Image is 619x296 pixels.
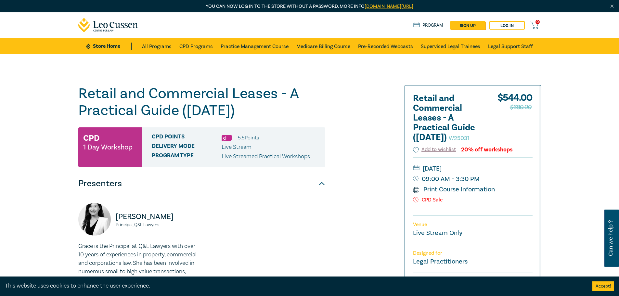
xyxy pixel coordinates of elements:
a: All Programs [142,38,172,54]
p: Designed for [413,250,533,256]
a: Log in [489,21,525,30]
p: You can now log in to the store without a password. More info [78,3,541,10]
a: Print Course Information [413,185,495,194]
p: Grace is the Principal at Q&L Lawyers with over 10 years of experiences in property, commercial a... [78,242,198,284]
span: CPD Points [152,134,222,142]
div: 20% off workshops [461,147,513,153]
span: Can we help ? [608,213,614,263]
span: Live Stream [222,143,251,151]
small: W25031 [449,135,470,142]
h1: Retail and Commercial Leases - A Practical Guide ([DATE]) [78,85,325,119]
a: Pre-Recorded Webcasts [358,38,413,54]
img: Substantive Law [222,135,232,141]
img: Close [609,4,615,9]
button: Accept cookies [592,281,614,291]
a: Practice Management Course [221,38,289,54]
small: Legal Practitioners [413,257,468,266]
a: [DOMAIN_NAME][URL] [365,3,413,9]
small: [DATE] [413,163,533,174]
a: Medicare Billing Course [296,38,350,54]
div: This website uses cookies to enhance the user experience. [5,282,583,290]
p: CPD Sale [413,197,533,203]
small: 09:00 AM - 3:30 PM [413,174,533,184]
small: 1 Day Workshop [83,144,133,150]
span: Program type [152,152,222,161]
a: Supervised Legal Trainees [421,38,480,54]
h2: Retail and Commercial Leases - A Practical Guide ([DATE]) [413,94,484,142]
a: Store Home [86,43,131,50]
small: Principal, Q&L Lawyers [116,223,198,227]
button: Add to wishlist [413,146,456,153]
p: Venue [413,222,533,228]
button: Presenters [78,174,325,193]
span: 0 [535,20,540,24]
p: [PERSON_NAME] [116,212,198,222]
a: Program [413,22,444,29]
h3: CPD [83,132,99,144]
a: Legal Support Staff [488,38,533,54]
p: Live Streamed Practical Workshops [222,152,310,161]
a: Live Stream Only [413,229,462,237]
span: Delivery Mode [152,143,222,151]
span: $680.00 [510,102,532,112]
img: https://s3.ap-southeast-2.amazonaws.com/leo-cussen-store-production-content/Contacts/Grace%20Xiao... [78,203,111,236]
a: sign up [450,21,485,30]
a: CPD Programs [179,38,213,54]
li: 5.5 Point s [238,134,259,142]
div: $ 544.00 [497,94,533,146]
